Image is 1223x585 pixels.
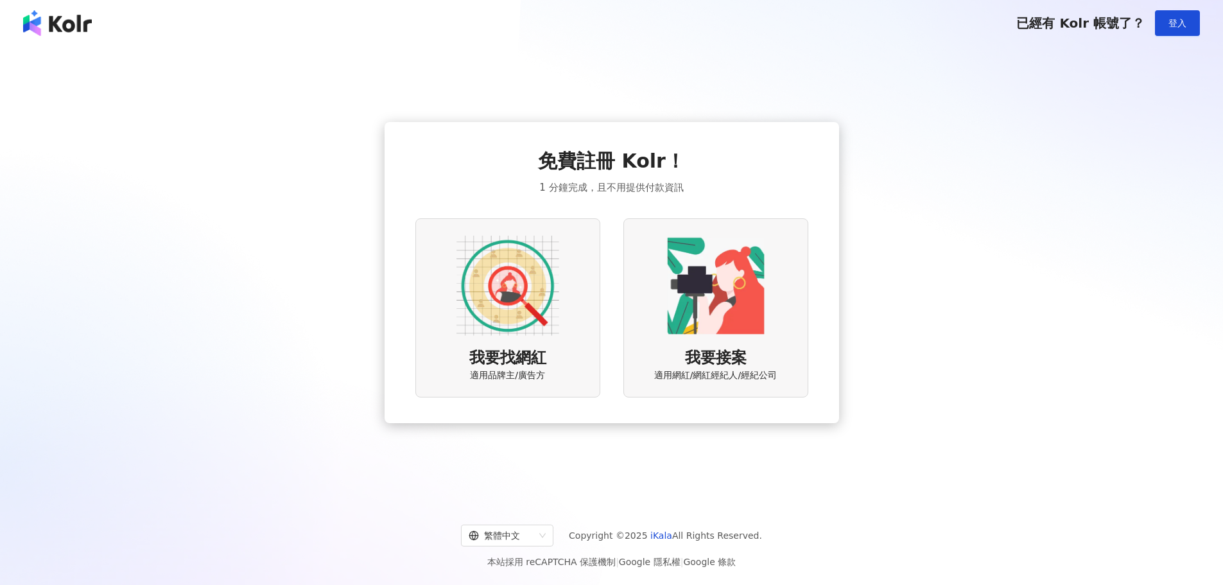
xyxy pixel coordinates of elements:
span: Copyright © 2025 All Rights Reserved. [569,528,762,543]
a: iKala [650,530,672,541]
button: 登入 [1155,10,1200,36]
img: logo [23,10,92,36]
span: 登入 [1168,18,1186,28]
span: 1 分鐘完成，且不用提供付款資訊 [539,180,683,195]
span: 已經有 Kolr 帳號了？ [1016,15,1145,31]
span: 我要接案 [685,347,747,369]
span: 本站採用 reCAPTCHA 保護機制 [487,554,736,570]
img: KOL identity option [664,234,767,337]
span: 免費註冊 Kolr！ [538,148,685,175]
span: | [681,557,684,567]
span: 適用品牌主/廣告方 [470,369,545,382]
a: Google 條款 [683,557,736,567]
span: | [616,557,619,567]
img: AD identity option [456,234,559,337]
span: 我要找網紅 [469,347,546,369]
span: 適用網紅/網紅經紀人/經紀公司 [654,369,777,382]
a: Google 隱私權 [619,557,681,567]
div: 繁體中文 [469,525,534,546]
